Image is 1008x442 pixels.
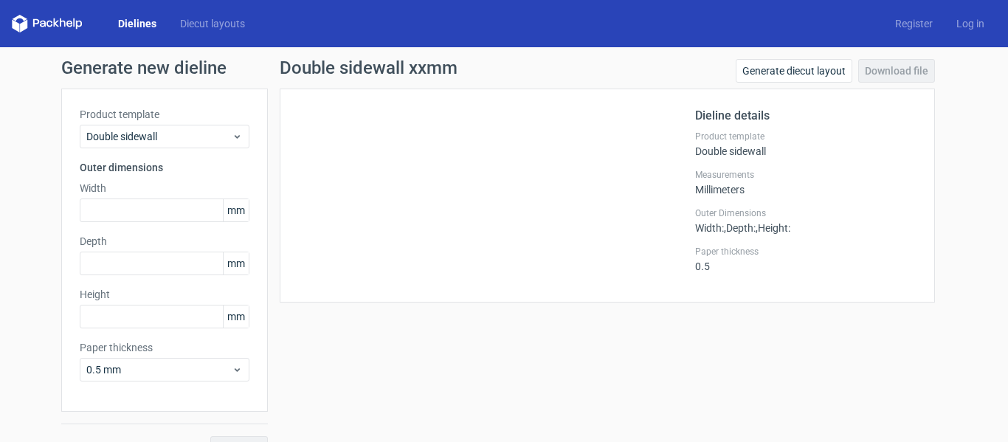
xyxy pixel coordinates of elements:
div: Double sidewall [695,131,916,157]
a: Register [883,16,945,31]
label: Depth [80,234,249,249]
span: Double sidewall [86,129,232,144]
span: , Depth : [724,222,756,234]
h1: Generate new dieline [61,59,947,77]
label: Product template [80,107,249,122]
span: mm [223,305,249,328]
div: Millimeters [695,169,916,196]
span: Width : [695,222,724,234]
label: Outer Dimensions [695,207,916,219]
span: mm [223,199,249,221]
span: 0.5 mm [86,362,232,377]
label: Measurements [695,169,916,181]
label: Paper thickness [695,246,916,258]
a: Dielines [106,16,168,31]
span: , Height : [756,222,790,234]
div: 0.5 [695,246,916,272]
label: Paper thickness [80,340,249,355]
h3: Outer dimensions [80,160,249,175]
label: Height [80,287,249,302]
label: Width [80,181,249,196]
h1: Double sidewall xxmm [280,59,458,77]
h2: Dieline details [695,107,916,125]
a: Log in [945,16,996,31]
a: Generate diecut layout [736,59,852,83]
span: mm [223,252,249,274]
a: Diecut layouts [168,16,257,31]
label: Product template [695,131,916,142]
